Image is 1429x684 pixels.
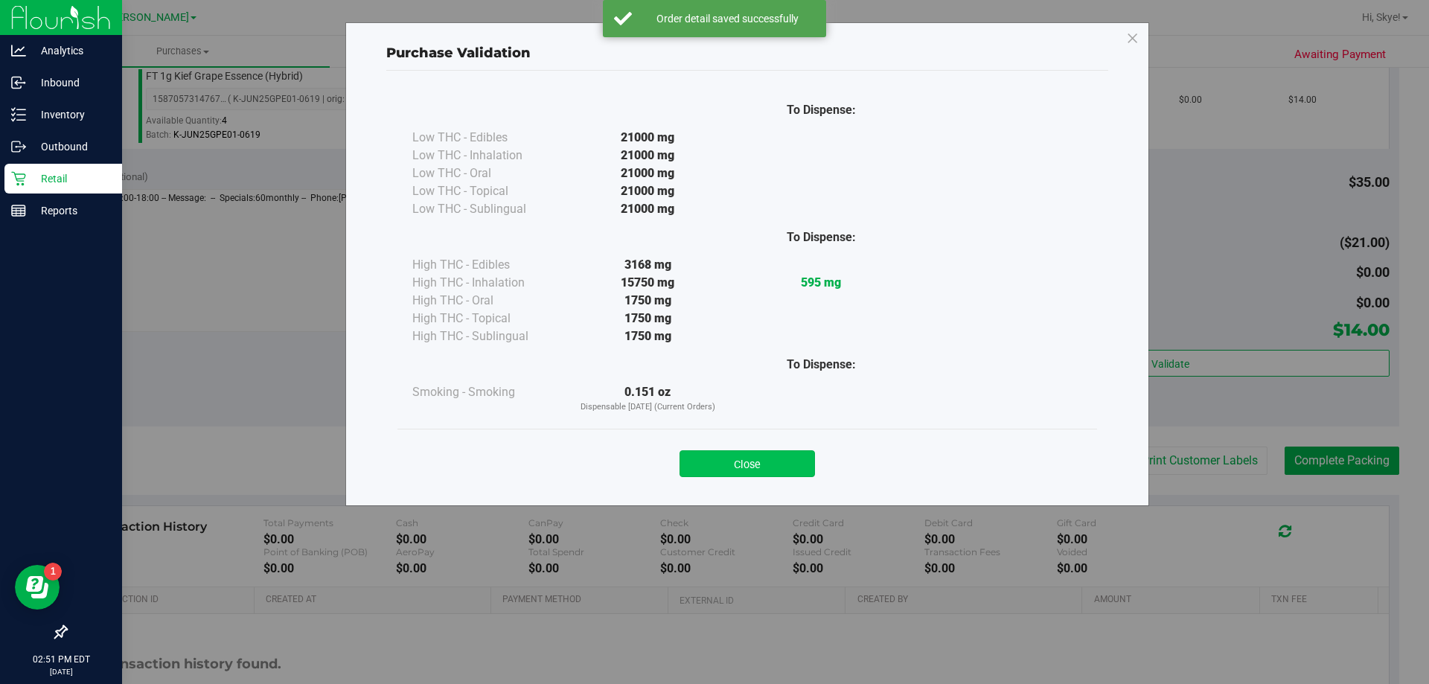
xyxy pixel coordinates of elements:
[412,256,561,274] div: High THC - Edibles
[735,101,908,119] div: To Dispense:
[26,74,115,92] p: Inbound
[561,292,735,310] div: 1750 mg
[7,666,115,677] p: [DATE]
[15,565,60,610] iframe: Resource center
[26,202,115,220] p: Reports
[412,383,561,401] div: Smoking - Smoking
[561,327,735,345] div: 1750 mg
[11,203,26,218] inline-svg: Reports
[680,450,815,477] button: Close
[561,401,735,414] p: Dispensable [DATE] (Current Orders)
[735,356,908,374] div: To Dispense:
[412,164,561,182] div: Low THC - Oral
[26,170,115,188] p: Retail
[26,42,115,60] p: Analytics
[735,228,908,246] div: To Dispense:
[561,129,735,147] div: 21000 mg
[561,182,735,200] div: 21000 mg
[561,256,735,274] div: 3168 mg
[561,200,735,218] div: 21000 mg
[11,75,26,90] inline-svg: Inbound
[44,563,62,581] iframe: Resource center unread badge
[412,147,561,164] div: Low THC - Inhalation
[412,310,561,327] div: High THC - Topical
[7,653,115,666] p: 02:51 PM EDT
[412,292,561,310] div: High THC - Oral
[412,129,561,147] div: Low THC - Edibles
[561,274,735,292] div: 15750 mg
[11,107,26,122] inline-svg: Inventory
[561,383,735,414] div: 0.151 oz
[561,147,735,164] div: 21000 mg
[386,45,531,61] span: Purchase Validation
[561,164,735,182] div: 21000 mg
[640,11,815,26] div: Order detail saved successfully
[26,138,115,156] p: Outbound
[412,327,561,345] div: High THC - Sublingual
[561,310,735,327] div: 1750 mg
[412,274,561,292] div: High THC - Inhalation
[11,171,26,186] inline-svg: Retail
[11,139,26,154] inline-svg: Outbound
[801,275,841,290] strong: 595 mg
[412,182,561,200] div: Low THC - Topical
[412,200,561,218] div: Low THC - Sublingual
[11,43,26,58] inline-svg: Analytics
[26,106,115,124] p: Inventory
